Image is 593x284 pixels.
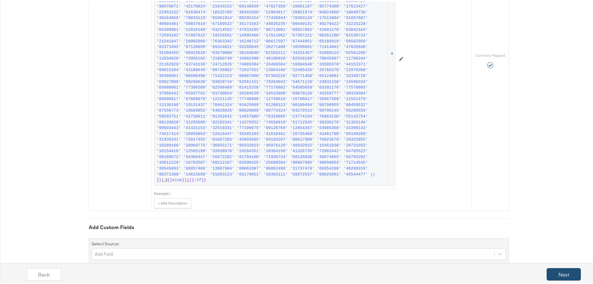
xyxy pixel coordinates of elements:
[189,176,194,182] span: {{
[182,176,187,182] span: }}
[157,176,162,182] span: }}
[27,267,61,279] button: Back
[167,176,172,182] span: {{
[201,176,206,182] span: }}
[194,176,201,182] span: /if
[547,267,581,279] button: Next
[95,250,113,256] div: Add Field
[154,190,169,195] div: Example:
[92,240,120,246] label: Select Source:
[89,223,509,230] div: Add Custom Fields
[475,52,505,57] label: Correctly Mapped
[154,197,191,207] button: + Add Description
[169,190,395,195] div: 1
[172,176,182,182] span: else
